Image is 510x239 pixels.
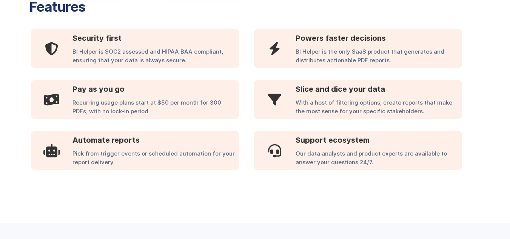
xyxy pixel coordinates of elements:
[72,150,239,170] div: Pick from trigger events or scheduled automation for your report delivery.
[72,83,239,95] h3: Pay as you go
[296,32,462,44] h3: Powers faster decisions
[254,29,295,68] div: 
[254,80,295,119] div: 
[31,29,72,68] div: 
[296,150,462,170] div: Our data analysts and product experts are available to answer your questions 24/7.
[296,99,462,119] div: With a host of filtering options, create reports that make the most sense for your specific stake...
[72,48,239,68] div: BI Helper is SOC2 assessed and HIPAA BAA compliant, ensuring that your data is always secure.
[31,80,72,119] div: 
[254,131,295,170] div: 
[296,48,462,68] div: BI Helper is the only SaaS product that generates and distributes actionable PDF reports.
[296,83,462,95] h3: Slice and dice your data
[72,99,239,119] div: Recurring usage plans start at $50 per month for 300 PDFs, with no lock-in period.
[72,32,239,44] h3: Security first
[31,131,72,170] div: 
[72,134,239,146] h3: Automate reports
[296,134,462,146] h3: Support ecosystem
